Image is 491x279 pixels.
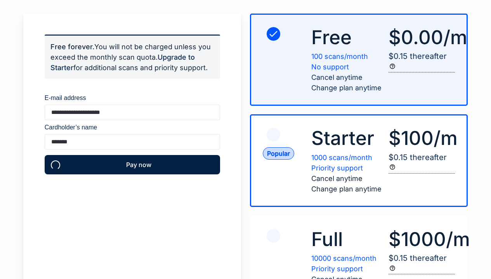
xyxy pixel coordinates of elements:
[311,153,372,172] span: 1000 scans/month Priority support
[45,95,220,102] label: E-mail address
[389,228,455,251] a: $1000/m
[263,147,294,160] span: Popular
[311,228,387,251] h2: Full
[389,26,455,49] a: $0.00/m
[311,52,368,71] span: 100 scans/month No support
[45,155,220,174] button: Pay now
[389,153,447,162] a: $0.15 thereafter
[311,152,387,194] p: Cancel anytime Change plan anytime
[311,51,387,93] p: Cancel anytime Change plan anytime
[50,43,94,51] b: Free forever.
[50,53,195,72] a: Upgrade to Starter
[389,253,447,263] a: $0.15 thereafter
[263,228,284,243] img: tick-solid.png
[311,26,387,49] h2: Free
[45,124,220,131] label: Cardholder’s name
[389,127,455,150] a: $100/m
[311,254,376,273] span: 10000 scans/month Priority support
[389,52,447,61] a: $0.15 thereafter
[311,127,387,150] h2: Starter
[263,26,284,41] img: tick-2.png
[45,34,220,79] p: You will not be charged unless you exceed the monthly scan quota. for additional scans and priori...
[263,127,284,142] img: tick-solid.png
